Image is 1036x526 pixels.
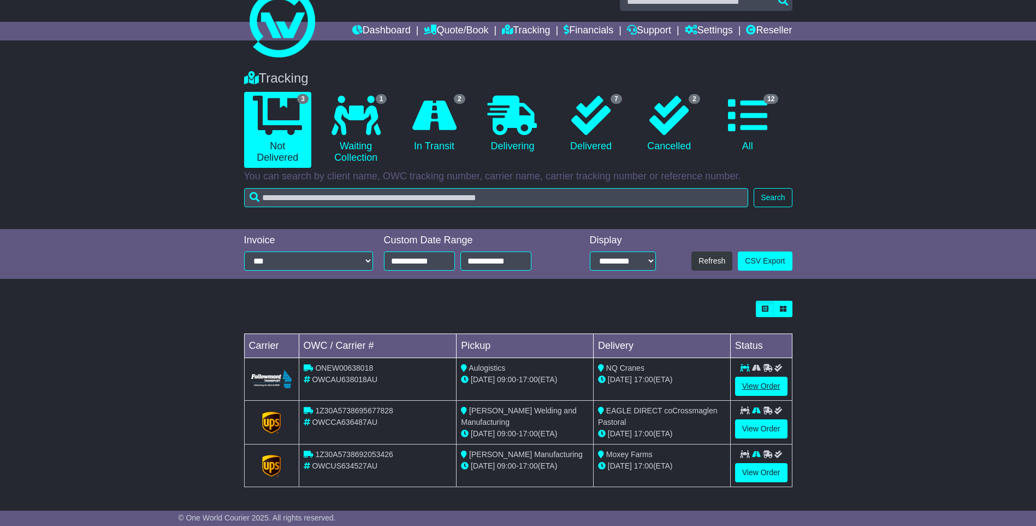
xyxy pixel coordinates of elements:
a: Quote/Book [424,22,488,40]
span: 1Z30A5738692053426 [315,450,393,459]
a: Support [627,22,671,40]
a: 12 All [714,92,781,156]
span: NQ Cranes [606,364,644,372]
span: [DATE] [471,429,495,438]
td: OWC / Carrier # [299,334,457,358]
img: GetCarrierServiceLogo [262,412,281,434]
span: Aulogistics [469,364,505,372]
span: 17:00 [519,429,538,438]
td: Carrier [244,334,299,358]
span: 1 [376,94,387,104]
div: - (ETA) [461,374,589,385]
a: Dashboard [352,22,411,40]
td: Pickup [457,334,594,358]
a: Financials [564,22,613,40]
span: 7 [611,94,622,104]
div: - (ETA) [461,460,589,472]
span: 3 [297,94,309,104]
span: © One World Courier 2025. All rights reserved. [178,513,336,522]
div: Custom Date Range [384,235,559,247]
a: 7 Delivered [557,92,624,156]
div: Display [590,235,656,247]
span: [PERSON_NAME] Manufacturing [469,450,583,459]
span: 2 [689,94,700,104]
span: 2 [454,94,465,104]
span: [DATE] [608,429,632,438]
a: Settings [685,22,733,40]
p: You can search by client name, OWC tracking number, carrier name, carrier tracking number or refe... [244,171,792,183]
span: 09:00 [497,461,516,470]
span: [DATE] [608,461,632,470]
span: OWCCA636487AU [312,418,377,426]
div: Tracking [239,71,798,86]
span: 17:00 [634,461,653,470]
a: View Order [735,419,788,439]
span: EAGLE DIRECT coCrossmaglen Pastoral [598,406,717,426]
div: - (ETA) [461,428,589,440]
span: 12 [763,94,778,104]
div: (ETA) [598,460,726,472]
td: Delivery [593,334,730,358]
a: View Order [735,463,788,482]
span: OWCAU638018AU [312,375,377,384]
a: 3 Not Delivered [244,92,311,168]
div: (ETA) [598,374,726,385]
a: Reseller [746,22,792,40]
span: 17:00 [519,375,538,384]
span: [DATE] [608,375,632,384]
a: 1 Waiting Collection [322,92,389,168]
span: [DATE] [471,375,495,384]
span: OWCUS634527AU [312,461,377,470]
span: 1Z30A5738695677828 [315,406,393,415]
span: 09:00 [497,429,516,438]
span: 17:00 [634,429,653,438]
a: View Order [735,377,788,396]
span: [PERSON_NAME] Welding and Manufacturing [461,406,577,426]
a: 2 Cancelled [636,92,703,156]
span: 17:00 [634,375,653,384]
a: 2 In Transit [400,92,467,156]
div: (ETA) [598,428,726,440]
a: Delivering [479,92,546,156]
span: [DATE] [471,461,495,470]
button: Search [754,188,792,207]
a: CSV Export [738,252,792,271]
span: 17:00 [519,461,538,470]
td: Status [730,334,792,358]
span: Moxey Farms [606,450,653,459]
img: Followmont_Transport.png [251,370,292,388]
button: Refresh [691,252,732,271]
span: ONEW00638018 [315,364,373,372]
a: Tracking [502,22,550,40]
div: Invoice [244,235,373,247]
span: 09:00 [497,375,516,384]
img: GetCarrierServiceLogo [262,455,281,477]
